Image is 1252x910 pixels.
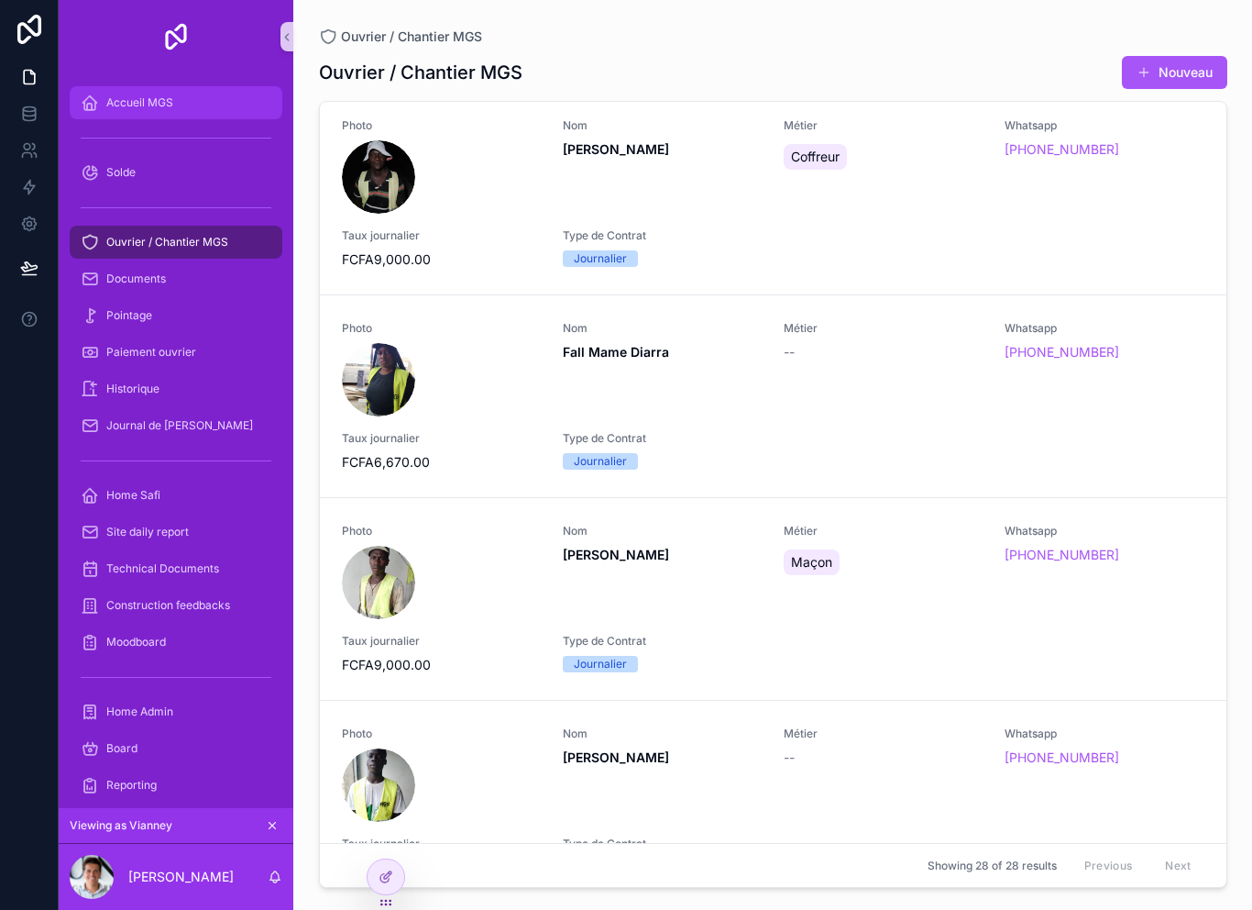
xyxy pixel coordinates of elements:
[342,837,541,851] span: Taux journalier
[70,818,172,833] span: Viewing as Vianney
[106,598,230,613] span: Construction feedbacks
[784,727,983,741] span: Métier
[106,345,196,360] span: Paiement ouvrier
[563,837,762,851] span: Type de Contrat
[128,868,234,886] p: [PERSON_NAME]
[70,226,282,259] a: Ouvrier / Chantier MGS
[70,86,282,119] a: Accueil MGS
[70,769,282,802] a: Reporting
[1005,118,1203,133] span: Whatsapp
[320,92,1226,294] a: PhotoNom[PERSON_NAME]MétierCoffreurWhatsapp[PHONE_NUMBER]Taux journalierFCFA9,000.00Type de Contr...
[784,749,795,767] span: --
[106,741,137,756] span: Board
[341,28,482,46] span: Ouvrier / Chantier MGS
[563,141,669,157] strong: [PERSON_NAME]
[70,732,282,765] a: Board
[320,294,1226,497] a: PhotoNomFall Mame DiarraMétier--Whatsapp[PHONE_NUMBER]Taux journalierFCFA6,670.00Type de ContratJ...
[1005,140,1119,159] a: [PHONE_NUMBER]
[563,321,762,336] span: Nom
[106,165,136,180] span: Solde
[1005,749,1119,767] a: [PHONE_NUMBER]
[106,418,253,433] span: Journal de [PERSON_NAME]
[106,235,228,250] span: Ouvrier / Chantier MGS
[342,228,541,243] span: Taux journalier
[70,479,282,512] a: Home Safi
[106,561,219,576] span: Technical Documents
[106,635,166,649] span: Moodboard
[342,118,541,133] span: Photo
[1005,524,1203,538] span: Whatsapp
[784,343,795,361] span: --
[791,148,840,166] span: Coffreur
[342,727,541,741] span: Photo
[342,634,541,649] span: Taux journalier
[574,250,627,267] div: Journalier
[342,250,541,269] span: FCFA9,000.00
[319,28,482,46] a: Ouvrier / Chantier MGS
[1122,56,1227,89] button: Nouveau
[563,344,669,360] strong: Fall Mame Diarra
[106,272,166,286] span: Documents
[70,589,282,622] a: Construction feedbacks
[1005,321,1203,336] span: Whatsapp
[70,695,282,728] a: Home Admin
[342,431,541,446] span: Taux journalier
[574,453,627,470] div: Journalier
[70,372,282,405] a: Historique
[563,749,669,765] strong: [PERSON_NAME]
[319,60,522,85] h1: Ouvrier / Chantier MGS
[106,95,173,110] span: Accueil MGS
[70,409,282,442] a: Journal de [PERSON_NAME]
[928,859,1057,873] span: Showing 28 of 28 results
[59,73,293,808] div: scrollable content
[1005,727,1203,741] span: Whatsapp
[106,705,173,719] span: Home Admin
[70,626,282,659] a: Moodboard
[1005,343,1119,361] a: [PHONE_NUMBER]
[70,299,282,332] a: Pointage
[563,547,669,562] strong: [PERSON_NAME]
[70,156,282,189] a: Solde
[563,118,762,133] span: Nom
[563,524,762,538] span: Nom
[106,778,157,793] span: Reporting
[342,656,541,674] span: FCFA9,000.00
[106,382,159,396] span: Historique
[70,516,282,549] a: Site daily report
[563,727,762,741] span: Nom
[784,321,983,336] span: Métier
[106,525,189,539] span: Site daily report
[320,700,1226,903] a: PhotoNom[PERSON_NAME]Métier--Whatsapp[PHONE_NUMBER]Taux journalierFCFA6,670.00Type de ContratJour...
[320,497,1226,700] a: PhotoNom[PERSON_NAME]MétierMaçonWhatsapp[PHONE_NUMBER]Taux journalierFCFA9,000.00Type de ContratJ...
[70,262,282,295] a: Documents
[106,308,152,323] span: Pointage
[70,336,282,369] a: Paiement ouvrier
[342,453,541,472] span: FCFA6,670.00
[574,656,627,672] div: Journalier
[563,431,762,446] span: Type de Contrat
[791,553,832,572] span: Maçon
[563,634,762,649] span: Type de Contrat
[784,524,983,538] span: Métier
[70,552,282,585] a: Technical Documents
[1005,546,1119,564] a: [PHONE_NUMBER]
[563,228,762,243] span: Type de Contrat
[342,524,541,538] span: Photo
[161,22,191,51] img: App logo
[784,118,983,133] span: Métier
[106,488,160,503] span: Home Safi
[342,321,541,336] span: Photo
